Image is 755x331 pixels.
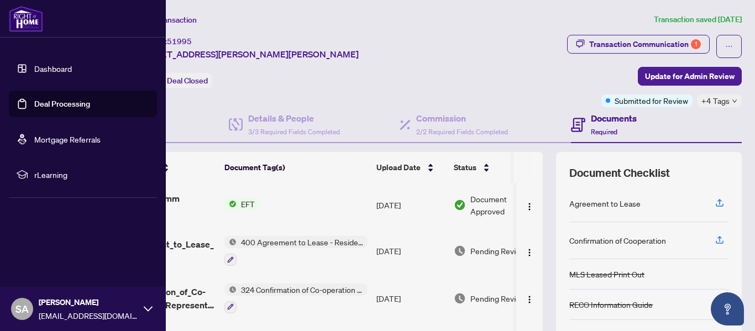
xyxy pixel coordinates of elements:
img: Status Icon [224,236,237,248]
span: SA [15,301,29,317]
div: MLS Leased Print Out [569,268,644,280]
a: Dashboard [34,64,72,73]
span: Deal Closed [167,76,208,86]
img: Document Status [454,199,466,211]
span: 324 Confirmation of Co-operation and Representation - Tenant/Landlord [237,283,368,296]
div: Transaction Communication [589,35,701,53]
span: ellipsis [725,43,733,50]
button: Logo [521,242,538,260]
button: Update for Admin Review [638,67,742,86]
span: Pending Review [470,292,526,304]
img: Document Status [454,292,466,304]
span: Upload Date [376,161,421,174]
span: 3/3 Required Fields Completed [248,128,340,136]
div: Confirmation of Cooperation [569,234,666,246]
span: 2/2 Required Fields Completed [416,128,508,136]
img: Logo [525,248,534,257]
img: Document Status [454,245,466,257]
button: Transaction Communication1 [567,35,710,54]
button: Logo [521,290,538,307]
span: Document Approved [470,193,539,217]
span: [PERSON_NAME] [39,296,138,308]
span: [EMAIL_ADDRESS][DOMAIN_NAME] [39,309,138,322]
button: Logo [521,196,538,214]
button: Open asap [711,292,744,325]
td: [DATE] [372,275,449,322]
div: Status: [137,73,212,88]
button: Status Icon324 Confirmation of Co-operation and Representation - Tenant/Landlord [224,283,368,313]
span: EFT [237,198,259,210]
span: Document Checklist [569,165,670,181]
h4: Commission [416,112,508,125]
td: [DATE] [372,183,449,227]
img: logo [9,6,43,32]
h4: Details & People [248,112,340,125]
span: 400 Agreement to Lease - Residential [237,236,368,248]
a: Deal Processing [34,99,90,109]
span: Update for Admin Review [645,67,735,85]
article: Transaction saved [DATE] [654,13,742,26]
span: down [732,98,737,104]
span: +4 Tags [701,94,730,107]
button: Status Icon400 Agreement to Lease - Residential [224,236,368,266]
img: Status Icon [224,198,237,210]
div: 1 [691,39,701,49]
img: Status Icon [224,283,237,296]
img: Logo [525,295,534,304]
div: Agreement to Lease [569,197,641,209]
button: Status IconEFT [224,198,259,210]
div: RECO Information Guide [569,298,653,311]
span: Pending Review [470,245,526,257]
a: Mortgage Referrals [34,134,101,144]
span: View Transaction [138,15,197,25]
th: Upload Date [372,152,449,183]
span: [STREET_ADDRESS][PERSON_NAME][PERSON_NAME] [137,48,359,61]
h4: Documents [591,112,637,125]
span: 51995 [167,36,192,46]
span: Status [454,161,476,174]
img: Logo [525,202,534,211]
td: [DATE] [372,227,449,275]
span: Submitted for Review [615,94,688,107]
span: Required [591,128,617,136]
th: Document Tag(s) [220,152,372,183]
th: Status [449,152,543,183]
span: rLearning [34,169,149,181]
